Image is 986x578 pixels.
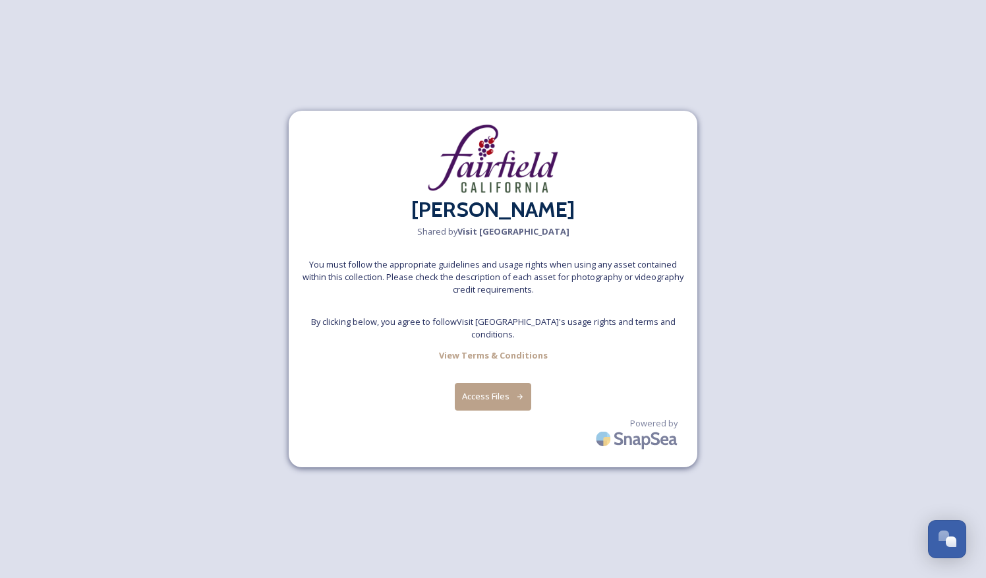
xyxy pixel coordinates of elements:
[592,423,684,454] img: SnapSea Logo
[439,349,548,361] strong: View Terms & Conditions
[928,520,966,558] button: Open Chat
[439,347,548,363] a: View Terms & Conditions
[417,225,569,238] span: Shared by
[630,417,678,430] span: Powered by
[457,225,569,237] strong: Visit [GEOGRAPHIC_DATA]
[411,194,575,225] h2: [PERSON_NAME]
[302,316,684,341] span: By clicking below, you agree to follow Visit [GEOGRAPHIC_DATA] 's usage rights and terms and cond...
[427,124,559,194] img: fcvb-logo-2020-FINAL.png
[302,258,684,297] span: You must follow the appropriate guidelines and usage rights when using any asset contained within...
[455,383,532,410] button: Access Files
